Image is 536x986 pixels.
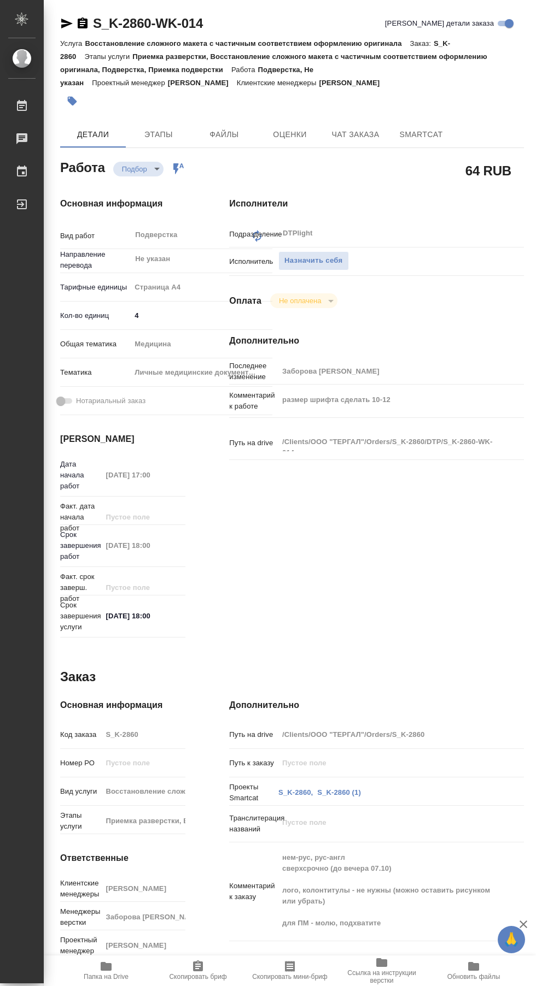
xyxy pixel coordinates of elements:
[60,955,152,986] button: Папка на Drive
[76,395,145,406] span: Нотариальный заказ
[395,128,447,141] span: SmartCat
[102,538,185,553] input: Пустое поле
[319,79,388,87] p: [PERSON_NAME]
[385,18,494,29] span: [PERSON_NAME] детали заказа
[336,955,428,986] button: Ссылка на инструкции верстки
[278,363,499,379] input: Пустое поле
[229,699,524,712] h4: Дополнительно
[252,973,327,981] span: Скопировать мини-бриф
[244,955,336,986] button: Скопировать мини-бриф
[131,335,272,353] div: Медицина
[67,128,119,141] span: Детали
[229,229,278,240] p: Подразделение
[102,909,185,925] input: Пустое поле
[498,926,525,953] button: 🙏
[102,783,185,799] input: Пустое поле
[229,390,278,412] p: Комментарий к работе
[60,935,102,957] p: Проектный менеджер
[76,17,89,30] button: Скопировать ссылку
[102,608,185,624] input: ✎ Введи что-нибудь
[93,16,203,31] a: S_K-2860-WK-014
[60,282,131,293] p: Тарифные единицы
[60,52,487,74] p: Приемка разверстки, Восстановление сложного макета с частичным соответствием оформлению оригинала...
[60,729,102,740] p: Код заказа
[278,391,499,409] textarea: размер шрифта сделать 10-12
[113,162,164,176] div: Подбор
[60,810,102,832] p: Этапы услуги
[329,128,382,141] span: Чат заказа
[60,231,131,241] p: Вид работ
[60,459,102,492] p: Дата начала работ
[60,878,102,900] p: Клиентские менеджеры
[84,52,132,61] p: Этапы услуги
[102,755,185,771] input: Пустое поле
[278,433,499,451] textarea: /Clients/ООО "ТЕРГАЛ"/Orders/S_K-2860/DTP/S_K-2860-WK-014
[131,363,272,382] div: Личные медицинские документы (справки, эпикризы)
[102,580,185,595] input: Пустое поле
[60,89,84,113] button: Добавить тэг
[502,928,521,951] span: 🙏
[270,293,337,308] div: Подбор
[60,249,131,271] p: Направление перевода
[447,973,500,981] span: Обновить файлы
[229,881,278,902] p: Комментарий к заказу
[131,308,272,323] input: ✎ Введи что-нибудь
[60,600,102,633] p: Срок завершения услуги
[229,758,278,769] p: Путь к заказу
[60,786,102,797] p: Вид услуги
[229,813,278,835] p: Транслитерация названий
[102,727,185,742] input: Пустое поле
[198,128,250,141] span: Файлы
[229,197,524,210] h4: Исполнители
[60,339,131,350] p: Общая тематика
[229,361,278,382] p: Последнее изменение
[278,727,499,742] input: Пустое поле
[264,128,316,141] span: Оценки
[102,509,185,525] input: Пустое поле
[85,39,410,48] p: Восстановление сложного макета с частичным соответствием оформлению оригинала
[278,848,499,932] textarea: нем-рус, рус-англ сверхсрочно (до вечера 07.10) лого, колонтитулы - не нужны (можно оставить рису...
[278,251,348,270] button: Назначить себя
[284,255,342,267] span: Назначить себя
[92,79,167,87] p: Проектный менеджер
[60,906,102,928] p: Менеджеры верстки
[169,973,226,981] span: Скопировать бриф
[410,39,434,48] p: Заказ:
[132,128,185,141] span: Этапы
[84,973,129,981] span: Папка на Drive
[229,729,278,740] p: Путь на drive
[60,529,102,562] p: Срок завершения работ
[60,571,102,604] p: Факт. срок заверш. работ
[229,438,278,448] p: Путь на drive
[60,310,131,321] p: Кол-во единиц
[102,937,185,953] input: Пустое поле
[428,955,520,986] button: Обновить файлы
[237,79,319,87] p: Клиентские менеджеры
[60,197,185,210] h4: Основная информация
[60,852,185,865] h4: Ответственные
[60,433,185,446] h4: [PERSON_NAME]
[60,501,102,534] p: Факт. дата начала работ
[278,755,499,771] input: Пустое поле
[102,813,185,829] input: Пустое поле
[152,955,244,986] button: Скопировать бриф
[102,881,185,896] input: Пустое поле
[60,367,131,378] p: Тематика
[278,788,313,796] a: S_K-2860,
[60,699,185,712] h4: Основная информация
[465,161,511,180] h2: 64 RUB
[229,782,278,804] p: Проекты Smartcat
[60,758,102,769] p: Номер РО
[229,334,524,347] h4: Дополнительно
[60,157,105,176] h2: Работа
[276,296,324,305] button: Не оплачена
[229,294,261,308] h4: Оплата
[60,668,96,686] h2: Заказ
[119,164,150,174] button: Подбор
[60,17,73,30] button: Скопировать ссылку для ЯМессенджера
[102,467,185,483] input: Пустое поле
[60,39,85,48] p: Услуга
[231,66,258,74] p: Работа
[168,79,237,87] p: [PERSON_NAME]
[131,278,272,297] div: Страница А4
